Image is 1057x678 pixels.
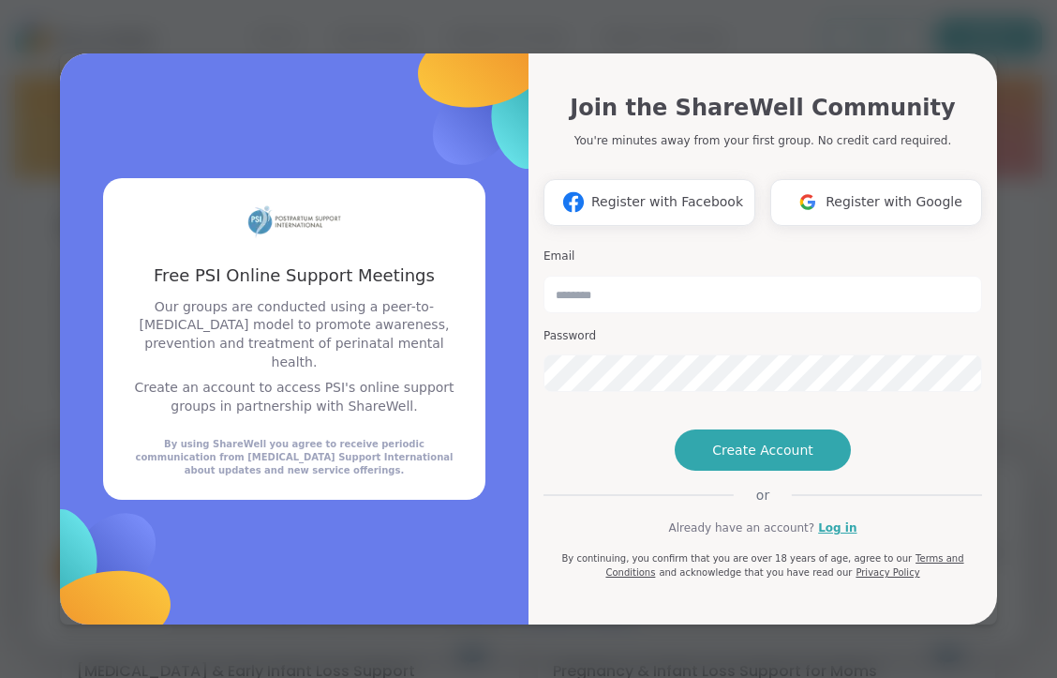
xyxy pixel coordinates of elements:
img: ShareWell Logomark [556,185,591,219]
button: Register with Google [770,179,982,226]
img: partner logo [247,201,341,241]
span: and acknowledge that you have read our [659,567,852,578]
h3: Free PSI Online Support Meetings [126,264,463,287]
button: Create Account [675,429,851,471]
h3: Email [543,249,982,264]
span: Register with Facebook [591,192,743,212]
span: Register with Google [826,192,962,212]
button: Register with Facebook [543,179,755,226]
a: Log in [818,520,856,536]
img: ShareWell Logomark [790,185,826,219]
div: By using ShareWell you agree to receive periodic communication from [MEDICAL_DATA] Support Intern... [126,438,463,477]
span: Already have an account? [668,520,814,536]
span: or [734,486,792,505]
p: Create an account to access PSI's online support groups in partnership with ShareWell. [126,379,463,415]
h3: Password [543,328,982,344]
a: Privacy Policy [856,567,919,578]
h1: Join the ShareWell Community [570,91,955,125]
p: Our groups are conducted using a peer-to-[MEDICAL_DATA] model to promote awareness, prevention an... [126,298,463,371]
span: By continuing, you confirm that you are over 18 years of age, agree to our [561,553,912,564]
a: Terms and Conditions [605,553,963,578]
p: You're minutes away from your first group. No credit card required. [574,132,951,149]
span: Create Account [712,441,813,460]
